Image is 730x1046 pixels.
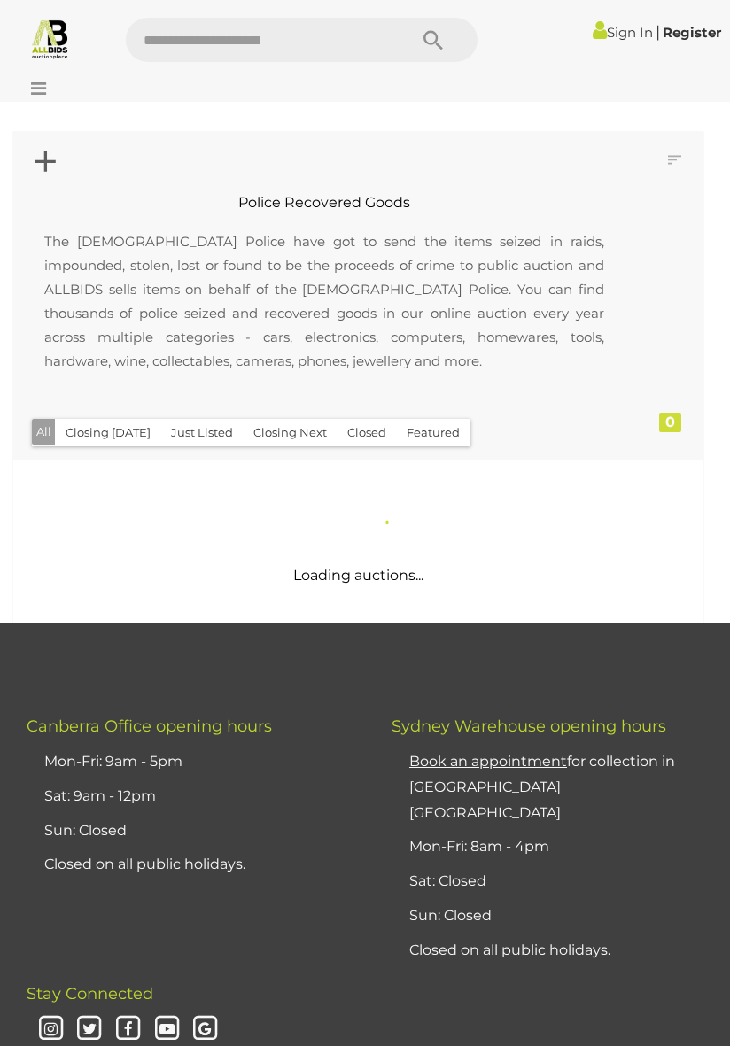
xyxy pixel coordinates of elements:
i: Twitter [74,1014,105,1045]
button: Closing Next [243,419,338,446]
li: Sun: Closed [405,899,712,934]
li: Closed on all public holidays. [40,848,347,882]
a: Book an appointmentfor collection in [GEOGRAPHIC_DATA] [GEOGRAPHIC_DATA] [409,753,675,821]
button: Search [389,18,478,62]
button: Just Listed [160,419,244,446]
li: Mon-Fri: 8am - 4pm [405,830,712,864]
li: Sat: 9am - 12pm [40,779,347,814]
span: Stay Connected [27,984,153,1003]
li: Sun: Closed [40,814,347,848]
i: Google [190,1014,221,1045]
span: Canberra Office opening hours [27,717,272,736]
i: Youtube [151,1014,182,1045]
li: Closed on all public holidays. [405,934,712,968]
a: Sign In [593,24,653,41]
div: 0 [659,413,681,432]
li: Mon-Fri: 9am - 5pm [40,745,347,779]
button: Featured [396,419,470,446]
h2: Police Recovered Goods [27,195,622,211]
p: The [DEMOGRAPHIC_DATA] Police have got to send the items seized in raids, impounded, stolen, lost... [27,212,622,391]
span: | [656,22,660,42]
i: Facebook [113,1014,144,1045]
u: Book an appointment [409,753,567,770]
span: Sydney Warehouse opening hours [392,717,666,736]
span: Loading auctions... [293,567,423,584]
button: Closing [DATE] [55,419,161,446]
li: Sat: Closed [405,864,712,899]
i: Instagram [35,1014,66,1045]
button: Closed [337,419,397,446]
img: Allbids.com.au [29,18,71,59]
button: All [32,419,56,445]
a: Register [663,24,721,41]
